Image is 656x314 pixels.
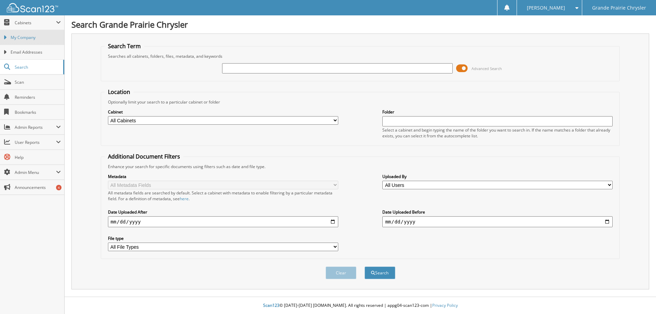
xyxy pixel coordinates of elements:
span: Email Addresses [11,49,61,55]
span: Announcements [15,185,61,190]
div: © [DATE]-[DATE] [DOMAIN_NAME]. All rights reserved | appg04-scan123-com | [65,297,656,314]
a: here [180,196,189,202]
label: Uploaded By [382,174,613,179]
div: All metadata fields are searched by default. Select a cabinet with metadata to enable filtering b... [108,190,338,202]
legend: Search Term [105,42,144,50]
span: Search [15,64,60,70]
label: Date Uploaded After [108,209,338,215]
div: Optionally limit your search to a particular cabinet or folder [105,99,616,105]
span: Bookmarks [15,109,61,115]
span: My Company [11,35,61,41]
span: Scan123 [263,302,279,308]
button: Clear [326,267,356,279]
button: Search [365,267,395,279]
span: Reminders [15,94,61,100]
span: Cabinets [15,20,56,26]
legend: Location [105,88,134,96]
span: Admin Menu [15,169,56,175]
label: Metadata [108,174,338,179]
span: Admin Reports [15,124,56,130]
span: Advanced Search [471,66,502,71]
label: Date Uploaded Before [382,209,613,215]
span: User Reports [15,139,56,145]
a: Privacy Policy [432,302,458,308]
span: Grande Prairie Chrysler [592,6,646,10]
div: 4 [56,185,61,190]
input: end [382,216,613,227]
iframe: Chat Widget [622,281,656,314]
img: scan123-logo-white.svg [7,3,58,12]
h1: Search Grande Prairie Chrysler [71,19,649,30]
label: Folder [382,109,613,115]
span: Scan [15,79,61,85]
input: start [108,216,338,227]
label: File type [108,235,338,241]
div: Searches all cabinets, folders, files, metadata, and keywords [105,53,616,59]
div: Select a cabinet and begin typing the name of the folder you want to search in. If the name match... [382,127,613,139]
div: Enhance your search for specific documents using filters such as date and file type. [105,164,616,169]
legend: Additional Document Filters [105,153,183,160]
label: Cabinet [108,109,338,115]
span: Help [15,154,61,160]
span: [PERSON_NAME] [527,6,565,10]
